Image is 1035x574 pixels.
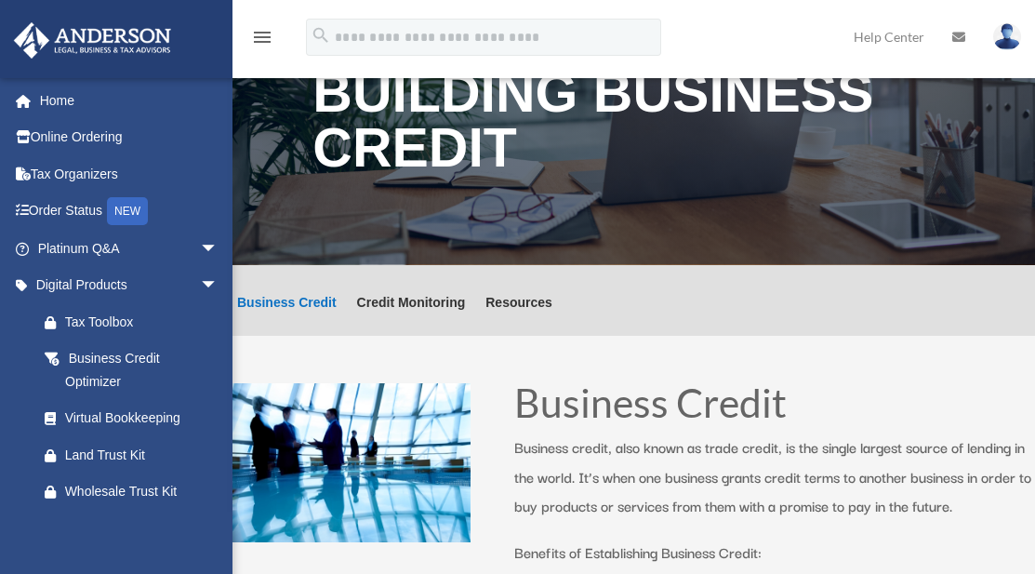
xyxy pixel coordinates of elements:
[251,26,273,48] i: menu
[13,193,246,231] a: Order StatusNEW
[8,22,177,59] img: Anderson Advisors Platinum Portal
[26,436,246,474] a: Land Trust Kit
[65,347,214,393] div: Business Credit Optimizer
[13,510,246,547] a: My Entitiesarrow_drop_down
[311,25,331,46] i: search
[65,311,223,334] div: Tax Toolbox
[65,480,223,503] div: Wholesale Trust Kit
[200,267,237,305] span: arrow_drop_down
[13,82,246,119] a: Home
[993,23,1021,50] img: User Pic
[26,474,246,511] a: Wholesale Trust Kit
[485,296,552,336] a: Resources
[357,296,466,336] a: Credit Monitoring
[251,33,273,48] a: menu
[514,383,1035,433] h1: Business Credit
[13,267,246,304] a: Digital Productsarrow_drop_down
[514,433,1035,538] p: Business credit, also known as trade credit, is the single largest source of lending in the world...
[26,340,237,400] a: Business Credit Optimizer
[200,510,237,548] span: arrow_drop_down
[237,296,337,336] a: Business Credit
[65,444,223,467] div: Land Trust Kit
[312,66,954,185] h1: Building Business Credit
[13,155,246,193] a: Tax Organizers
[107,197,148,225] div: NEW
[13,230,246,267] a: Platinum Q&Aarrow_drop_down
[514,538,1035,567] p: Benefits of Establishing Business Credit:
[26,303,246,340] a: Tax Toolbox
[26,400,246,437] a: Virtual Bookkeeping
[65,407,223,430] div: Virtual Bookkeeping
[232,383,471,542] img: business people talking in office
[13,119,246,156] a: Online Ordering
[200,230,237,268] span: arrow_drop_down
